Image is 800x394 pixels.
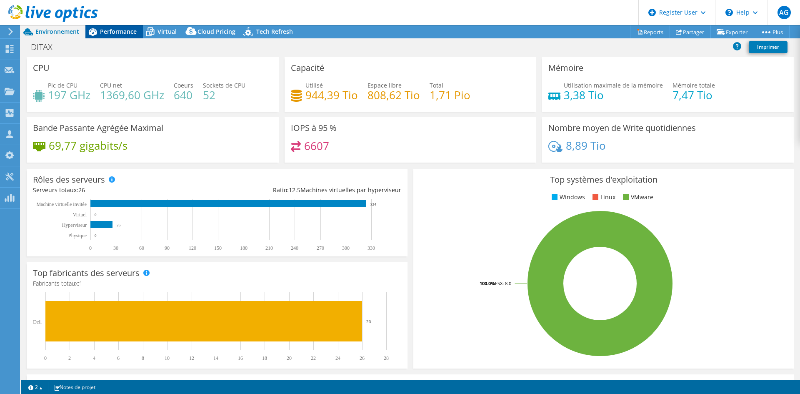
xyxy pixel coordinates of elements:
h3: Capacité [291,63,324,73]
span: CPU net [100,81,122,89]
text: 26 [360,355,365,361]
h3: CPU [33,63,50,73]
text: Dell [33,319,42,325]
text: 210 [265,245,273,251]
h3: Mémoire [548,63,583,73]
h4: 808,62 Tio [367,90,420,100]
a: Plus [754,25,790,38]
text: 270 [317,245,324,251]
a: Exporter [710,25,754,38]
span: AG [777,6,791,19]
h3: Bande Passante Agrégée Maximal [33,123,163,133]
text: 24 [335,355,340,361]
span: 26 [78,186,85,194]
text: 90 [165,245,170,251]
text: 120 [189,245,196,251]
text: 300 [342,245,350,251]
text: 26 [366,319,371,324]
tspan: 100.0% [480,280,495,286]
text: 2 [68,355,71,361]
h4: Fabricants totaux: [33,279,401,288]
h3: Nombre moyen de Write quotidiennes [548,123,696,133]
span: Mémoire totale [672,81,715,89]
h1: DITAX [27,43,65,52]
text: 14 [213,355,218,361]
tspan: Machine virtuelle invitée [36,201,87,207]
text: 30 [113,245,118,251]
text: 28 [384,355,389,361]
h4: 52 [203,90,245,100]
h4: 1,71 Pio [430,90,470,100]
h4: 7,47 Tio [672,90,715,100]
text: 18 [262,355,267,361]
h3: Top fabricants des serveurs [33,269,140,278]
text: Hyperviseur [62,222,87,228]
span: Cloud Pricing [197,28,235,35]
h4: 944,39 Tio [305,90,358,100]
div: Serveurs totaux: [33,186,217,195]
text: 8 [142,355,144,361]
a: Partager [670,25,711,38]
text: 4 [93,355,95,361]
span: Tech Refresh [256,28,293,35]
a: Reports [630,25,670,38]
text: 330 [367,245,375,251]
text: 324 [370,202,376,206]
text: 60 [139,245,144,251]
text: 20 [287,355,292,361]
h4: 1369,60 GHz [100,90,164,100]
h3: Rôles des serveurs [33,175,105,184]
text: 0 [95,233,97,238]
span: Performance [100,28,137,35]
h4: 197 GHz [48,90,90,100]
h4: 3,38 Tio [564,90,663,100]
text: 12 [189,355,194,361]
h4: 640 [174,90,193,100]
text: 0 [95,213,97,217]
span: Espace libre [367,81,402,89]
span: Sockets de CPU [203,81,245,89]
span: Utilisé [305,81,323,89]
span: Pic de CPU [48,81,77,89]
a: Notes de projet [48,382,101,392]
span: 1 [79,279,82,287]
tspan: ESXi 8.0 [495,280,511,286]
h3: Top systèmes d'exploitation [420,175,788,184]
h4: 8,89 Tio [566,141,606,150]
a: Imprimer [749,41,787,53]
span: Utilisation maximale de la mémoire [564,81,663,89]
li: VMware [621,193,653,202]
span: Coeurs [174,81,193,89]
span: 12.5 [289,186,300,194]
span: Virtual [157,28,177,35]
text: 16 [238,355,243,361]
h3: IOPS à 95 % [291,123,337,133]
span: Total [430,81,443,89]
text: 0 [89,245,92,251]
text: 150 [214,245,222,251]
text: 0 [44,355,47,361]
div: Ratio: Machines virtuelles par hyperviseur [217,186,401,195]
h4: 69,77 gigabits/s [49,141,127,150]
svg: \n [725,9,733,16]
li: Linux [590,193,615,202]
text: Physique [68,233,87,238]
text: 6 [117,355,120,361]
span: Environnement [35,28,79,35]
text: 240 [291,245,298,251]
text: 10 [165,355,170,361]
text: 180 [240,245,247,251]
text: Virtuel [73,212,87,218]
text: 22 [311,355,316,361]
text: 26 [117,223,121,227]
li: Windows [550,193,585,202]
a: 2 [22,382,48,392]
h4: 6607 [304,141,329,151]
